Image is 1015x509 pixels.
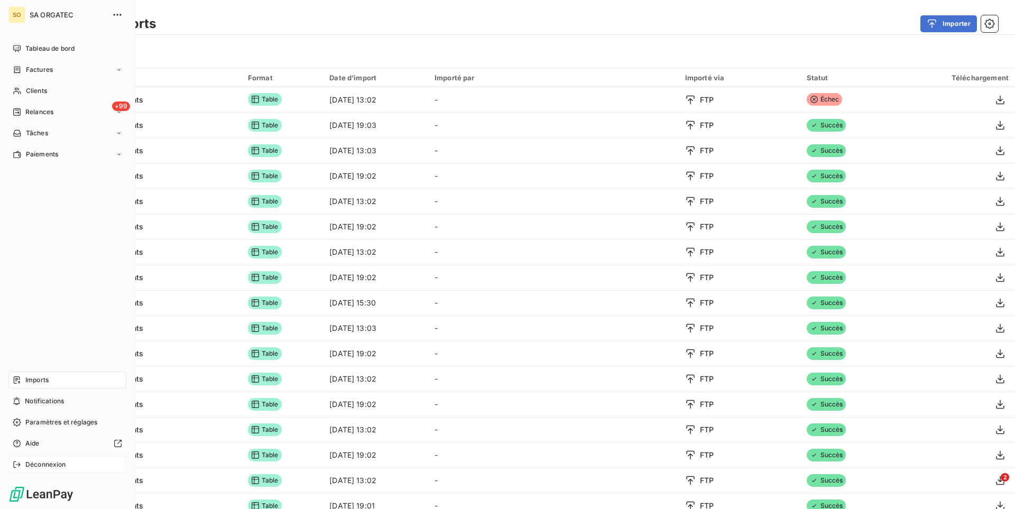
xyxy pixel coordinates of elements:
span: Table [248,398,282,411]
span: Aide [25,439,40,448]
div: Importé par [435,73,672,82]
td: - [428,189,679,214]
td: - [428,138,679,163]
td: [DATE] 19:02 [323,265,428,290]
span: Succès [807,373,846,385]
span: Paramètres et réglages [25,418,97,427]
span: Table [248,423,282,436]
span: Succès [807,423,846,436]
td: [DATE] 13:03 [323,316,428,341]
td: - [428,87,679,113]
span: Déconnexion [25,460,66,469]
span: Table [248,144,282,157]
span: +99 [112,101,130,111]
span: Table [248,474,282,487]
td: [DATE] 15:30 [323,290,428,316]
span: FTP [700,120,714,131]
span: Imports [25,375,49,385]
td: - [428,163,679,189]
span: Table [248,449,282,461]
td: [DATE] 13:02 [323,417,428,442]
td: - [428,265,679,290]
span: Succès [807,246,846,258]
span: Succès [807,347,846,360]
div: Import [51,73,235,82]
div: Date d’import [329,73,422,82]
span: Table [248,297,282,309]
span: FTP [700,95,714,105]
span: FTP [700,196,714,207]
span: Table [248,271,282,284]
span: FTP [700,323,714,334]
span: Succès [807,398,846,411]
span: Notifications [25,396,64,406]
span: Succès [807,322,846,335]
span: Table [248,373,282,385]
td: [DATE] 13:03 [323,138,428,163]
span: Table [248,195,282,208]
td: [DATE] 13:02 [323,87,428,113]
span: SA ORGATEC [30,11,106,19]
span: FTP [700,424,714,435]
span: Succès [807,170,846,182]
span: Table [248,347,282,360]
span: FTP [700,399,714,410]
td: [DATE] 13:02 [323,239,428,265]
td: - [428,392,679,417]
span: Échec [807,93,843,106]
td: [DATE] 19:02 [323,163,428,189]
span: FTP [700,145,714,156]
td: [DATE] 19:02 [323,442,428,468]
span: Paiements [26,150,58,159]
span: Table [248,119,282,132]
span: Succès [807,119,846,132]
td: - [428,113,679,138]
span: Succès [807,220,846,233]
td: - [428,417,679,442]
iframe: Intercom live chat [979,473,1004,498]
a: Aide [8,435,126,452]
span: Succès [807,297,846,309]
span: Table [248,246,282,258]
td: - [428,316,679,341]
span: FTP [700,221,714,232]
img: Logo LeanPay [8,486,74,503]
span: Table [248,170,282,182]
div: Format [248,73,317,82]
td: [DATE] 19:02 [323,341,428,366]
td: - [428,366,679,392]
td: [DATE] 19:02 [323,392,428,417]
span: Relances [25,107,53,117]
span: Table [248,322,282,335]
td: - [428,468,679,493]
span: Clients [26,86,47,96]
span: FTP [700,348,714,359]
span: FTP [700,171,714,181]
span: FTP [700,475,714,486]
div: Téléchargement [899,73,1009,82]
td: [DATE] 19:02 [323,214,428,239]
span: Succès [807,271,846,284]
span: FTP [700,247,714,257]
span: Factures [26,65,53,75]
span: FTP [700,450,714,460]
td: - [428,214,679,239]
div: Statut [807,73,886,82]
td: - [428,341,679,366]
span: FTP [700,272,714,283]
button: Importer [920,15,977,32]
td: [DATE] 13:02 [323,468,428,493]
td: - [428,290,679,316]
span: Tâches [26,128,48,138]
div: SO [8,6,25,23]
span: FTP [700,374,714,384]
span: 2 [1001,473,1009,482]
span: Table [248,220,282,233]
div: Importé via [685,73,794,82]
span: FTP [700,298,714,308]
span: Succès [807,449,846,461]
span: Table [248,93,282,106]
td: - [428,442,679,468]
span: Tableau de bord [25,44,75,53]
span: Succès [807,474,846,487]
